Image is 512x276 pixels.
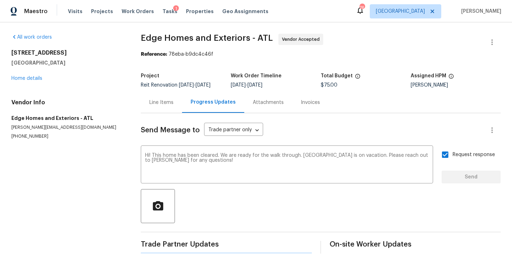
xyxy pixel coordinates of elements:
span: Send Message to [141,127,200,134]
p: [PERSON_NAME][EMAIL_ADDRESS][DOMAIN_NAME] [11,125,124,131]
span: [GEOGRAPHIC_DATA] [376,8,425,15]
div: 78eba-b9dc4c46f [141,51,501,58]
span: On-site Worker Updates [330,241,501,248]
h5: [GEOGRAPHIC_DATA] [11,59,124,66]
span: Maestro [24,8,48,15]
a: Home details [11,76,42,81]
span: [DATE] [179,83,194,88]
div: Line Items [149,99,174,106]
span: Geo Assignments [222,8,268,15]
span: The hpm assigned to this work order. [448,73,454,83]
span: [DATE] [231,83,246,88]
span: Tasks [162,9,177,14]
span: Vendor Accepted [282,36,322,43]
h2: [STREET_ADDRESS] [11,49,124,56]
span: Trade Partner Updates [141,241,312,248]
span: [DATE] [196,83,210,88]
span: Visits [68,8,82,15]
div: Trade partner only [204,125,263,136]
b: Reference: [141,52,167,57]
h5: Edge Homes and Exteriors - ATL [11,115,124,122]
span: Request response [453,151,495,159]
span: [PERSON_NAME] [458,8,501,15]
div: 76 [359,4,364,11]
div: Progress Updates [191,99,236,106]
h5: Total Budget [321,73,353,78]
div: Attachments [253,99,284,106]
span: $75.00 [321,83,337,88]
span: Work Orders [122,8,154,15]
div: [PERSON_NAME] [411,83,501,88]
h5: Project [141,73,159,78]
div: 1 [173,5,179,12]
span: Properties [186,8,214,15]
span: - [179,83,210,88]
h4: Vendor Info [11,99,124,106]
span: Reit Renovation [141,83,210,88]
span: - [231,83,262,88]
h5: Assigned HPM [411,73,446,78]
span: The total cost of line items that have been proposed by Opendoor. This sum includes line items th... [355,73,361,83]
a: All work orders [11,35,52,40]
span: Edge Homes and Exteriors - ATL [141,34,273,42]
textarea: Hi! This home has been cleared. We are ready for the walk through. [GEOGRAPHIC_DATA] is on vacati... [145,153,429,178]
span: [DATE] [247,83,262,88]
p: [PHONE_NUMBER] [11,133,124,139]
h5: Work Order Timeline [231,73,282,78]
span: Projects [91,8,113,15]
div: Invoices [301,99,320,106]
